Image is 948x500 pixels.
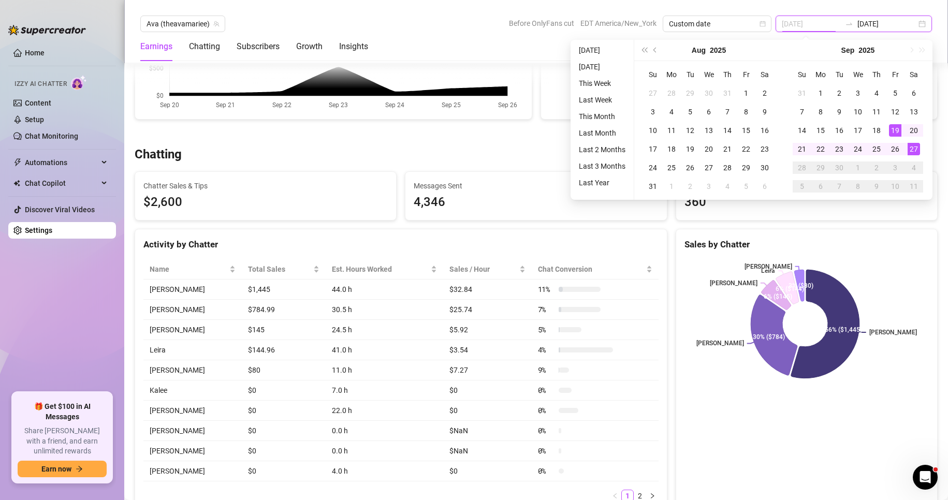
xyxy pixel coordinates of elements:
td: $0 [242,401,326,421]
th: Mo [662,65,681,84]
span: Before OnlyFans cut [509,16,574,31]
span: 0 % [538,425,555,436]
td: 2025-09-29 [811,158,830,177]
div: 10 [852,106,864,118]
td: 2025-10-03 [886,158,905,177]
span: $2,600 [143,193,388,212]
div: Earnings [140,40,172,53]
div: 1 [665,180,678,193]
td: 2025-09-02 [681,177,699,196]
a: Discover Viral Videos [25,205,95,214]
div: 29 [814,161,827,174]
td: 2025-09-12 [886,102,905,121]
span: 5 % [538,324,555,335]
li: Last Year [575,177,630,189]
span: Chat Conversion [538,263,644,275]
td: $5.92 [443,320,532,340]
div: 29 [740,161,752,174]
div: 4 [908,161,920,174]
th: Sa [905,65,923,84]
td: 2025-09-30 [830,158,849,177]
li: Last 3 Months [575,160,630,172]
td: 2025-09-08 [811,102,830,121]
td: [PERSON_NAME] [143,320,242,340]
span: Custom date [669,16,765,32]
a: Content [25,99,51,107]
div: 9 [870,180,883,193]
td: 2025-08-31 [644,177,662,196]
td: 2025-08-28 [718,158,737,177]
td: 2025-09-06 [905,84,923,102]
td: 2025-09-22 [811,140,830,158]
td: 44.0 h [326,280,443,300]
span: Automations [25,154,98,171]
div: 29 [684,87,696,99]
div: 23 [833,143,845,155]
td: 2025-08-21 [718,140,737,158]
td: 2025-07-29 [681,84,699,102]
button: Choose a year [858,40,874,61]
td: $144.96 [242,340,326,360]
td: Kalee [143,380,242,401]
div: 19 [684,143,696,155]
span: 9 % [538,364,555,376]
td: 2025-08-09 [755,102,774,121]
td: 2025-08-08 [737,102,755,121]
td: 2025-08-29 [737,158,755,177]
td: 2025-10-02 [867,158,886,177]
div: 30 [703,87,715,99]
td: $0 [242,380,326,401]
td: 2025-09-01 [662,177,681,196]
div: 22 [814,143,827,155]
td: 11.0 h [326,360,443,380]
div: 16 [759,124,771,137]
div: 13 [703,124,715,137]
td: 2025-10-06 [811,177,830,196]
div: 28 [721,161,734,174]
div: 5 [740,180,752,193]
text: [PERSON_NAME] [696,340,744,347]
td: 2025-09-25 [867,140,886,158]
td: 2025-09-05 [886,84,905,102]
span: thunderbolt [13,158,22,167]
span: Earn now [41,465,71,473]
td: 2025-09-10 [849,102,867,121]
div: 30 [833,161,845,174]
td: 2025-09-23 [830,140,849,158]
td: 2025-07-28 [662,84,681,102]
li: Last Week [575,94,630,106]
td: 2025-08-11 [662,121,681,140]
div: 1 [740,87,752,99]
span: 0 % [538,405,555,416]
div: 31 [796,87,808,99]
div: 17 [647,143,659,155]
div: 12 [684,124,696,137]
td: 2025-09-03 [849,84,867,102]
td: [PERSON_NAME] [143,360,242,380]
td: $NaN [443,421,532,441]
input: End date [857,18,916,30]
td: 2025-09-07 [793,102,811,121]
div: 360 [684,193,929,212]
td: $145 [242,320,326,340]
td: 2025-09-24 [849,140,867,158]
td: 2025-09-13 [905,102,923,121]
td: 2025-08-22 [737,140,755,158]
td: 2025-08-03 [644,102,662,121]
div: 4,346 [414,193,658,212]
div: 14 [721,124,734,137]
div: 5 [684,106,696,118]
div: 18 [665,143,678,155]
td: 2025-08-17 [644,140,662,158]
a: Home [25,49,45,57]
td: 2025-10-08 [849,177,867,196]
span: 🎁 Get $100 in AI Messages [18,402,107,422]
td: 2025-08-05 [681,102,699,121]
div: 1 [814,87,827,99]
div: 28 [796,161,808,174]
div: 6 [703,106,715,118]
td: 24.5 h [326,320,443,340]
td: $25.74 [443,300,532,320]
div: 1 [852,161,864,174]
td: 2025-09-27 [905,140,923,158]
